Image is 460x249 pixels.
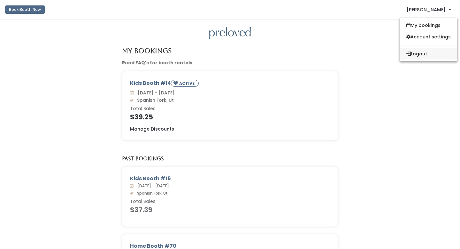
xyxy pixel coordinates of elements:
span: [DATE] - [DATE] [135,90,175,96]
span: Spanish Fork, Ut [134,97,174,103]
img: preloved logo [209,27,251,40]
h6: Total Sales [130,106,330,111]
h4: My Bookings [122,47,172,54]
div: Kids Booth #14 [130,79,330,89]
span: [PERSON_NAME] [407,6,446,13]
span: [DATE] - [DATE] [135,183,169,189]
span: Spanish Fork, Ut [134,190,168,196]
h5: Past Bookings [122,156,164,162]
h6: Total Sales [130,199,330,204]
small: ACTIVE [179,81,196,86]
h4: $39.25 [130,113,330,121]
a: [PERSON_NAME] [400,3,457,16]
button: Book Booth Now [5,5,45,14]
a: My bookings [400,20,457,31]
h4: $37.39 [130,206,330,213]
a: Book Booth Now [5,3,45,17]
a: Account settings [400,31,457,43]
button: Logout [400,48,457,60]
div: Kids Booth #16 [130,175,330,182]
a: Manage Discounts [130,126,174,133]
a: Read FAQ's for booth rentals [122,60,192,66]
